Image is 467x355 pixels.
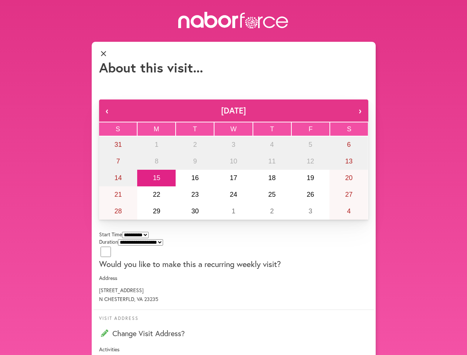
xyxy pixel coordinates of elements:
abbr: September 22, 2025 [153,191,160,198]
label: Would you like to make this a recurring weekly visit? [99,258,281,269]
button: September 17, 2025 [214,170,253,186]
button: September 30, 2025 [176,203,214,220]
abbr: September 26, 2025 [307,191,314,198]
button: September 23, 2025 [176,186,214,203]
abbr: September 6, 2025 [347,141,351,148]
label: Duration [99,238,118,245]
abbr: September 16, 2025 [191,174,199,182]
abbr: September 24, 2025 [230,191,237,198]
p: Change Visit Address? [99,328,368,338]
abbr: September 13, 2025 [345,158,352,165]
button: September 14, 2025 [99,170,138,186]
abbr: Friday [309,125,313,133]
button: September 6, 2025 [329,136,368,153]
button: September 22, 2025 [137,186,176,203]
button: September 2, 2025 [176,136,214,153]
h1: About this visit... [99,60,368,75]
abbr: September 4, 2025 [270,141,274,148]
button: September 16, 2025 [176,170,214,186]
button: October 1, 2025 [214,203,253,220]
abbr: September 10, 2025 [230,158,237,165]
abbr: October 3, 2025 [308,207,312,215]
abbr: September 9, 2025 [193,158,197,165]
button: ‹ [99,99,115,122]
button: September 4, 2025 [253,136,291,153]
abbr: September 14, 2025 [114,174,122,182]
button: September 7, 2025 [99,153,138,170]
button: September 19, 2025 [291,170,329,186]
button: September 3, 2025 [214,136,253,153]
p: Address [99,274,368,281]
abbr: September 18, 2025 [268,174,275,182]
abbr: September 5, 2025 [308,141,312,148]
button: September 15, 2025 [137,170,176,186]
button: October 2, 2025 [253,203,291,220]
button: September 5, 2025 [291,136,329,153]
abbr: Tuesday [193,125,197,133]
abbr: September 29, 2025 [153,207,160,215]
abbr: October 4, 2025 [347,207,351,215]
button: [DATE] [115,99,352,122]
p: Activities [99,346,368,353]
button: › [352,99,368,122]
abbr: September 23, 2025 [191,191,199,198]
abbr: August 31, 2025 [114,141,122,148]
button: September 13, 2025 [329,153,368,170]
button: September 27, 2025 [329,186,368,203]
button: September 1, 2025 [137,136,176,153]
abbr: Wednesday [230,125,237,133]
abbr: September 30, 2025 [191,207,199,215]
i: close [99,49,108,58]
abbr: September 15, 2025 [153,174,160,182]
button: October 4, 2025 [329,203,368,220]
abbr: September 11, 2025 [268,158,275,165]
button: August 31, 2025 [99,136,138,153]
button: September 25, 2025 [253,186,291,203]
label: Start Time [99,231,122,238]
button: September 10, 2025 [214,153,253,170]
button: September 9, 2025 [176,153,214,170]
abbr: September 7, 2025 [116,158,120,165]
abbr: Sunday [116,125,120,133]
p: [STREET_ADDRESS] [99,287,368,294]
abbr: September 1, 2025 [155,141,158,148]
abbr: September 12, 2025 [307,158,314,165]
abbr: September 25, 2025 [268,191,275,198]
p: N CHESTERFLD , VA 23235 [99,295,368,302]
abbr: September 20, 2025 [345,174,352,182]
p: Visit Address [94,310,374,321]
button: September 20, 2025 [329,170,368,186]
abbr: September 27, 2025 [345,191,352,198]
button: September 11, 2025 [253,153,291,170]
abbr: September 8, 2025 [155,158,158,165]
abbr: September 19, 2025 [307,174,314,182]
abbr: September 17, 2025 [230,174,237,182]
button: September 28, 2025 [99,203,138,220]
abbr: September 3, 2025 [231,141,235,148]
button: September 12, 2025 [291,153,329,170]
button: September 29, 2025 [137,203,176,220]
button: September 24, 2025 [214,186,253,203]
abbr: Monday [153,125,159,133]
abbr: Thursday [270,125,274,133]
button: September 26, 2025 [291,186,329,203]
button: September 21, 2025 [99,186,138,203]
abbr: October 1, 2025 [231,207,235,215]
abbr: Saturday [347,125,351,133]
button: September 18, 2025 [253,170,291,186]
abbr: October 2, 2025 [270,207,274,215]
abbr: September 28, 2025 [114,207,122,215]
button: October 3, 2025 [291,203,329,220]
abbr: September 2, 2025 [193,141,197,148]
abbr: September 21, 2025 [114,191,122,198]
button: September 8, 2025 [137,153,176,170]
